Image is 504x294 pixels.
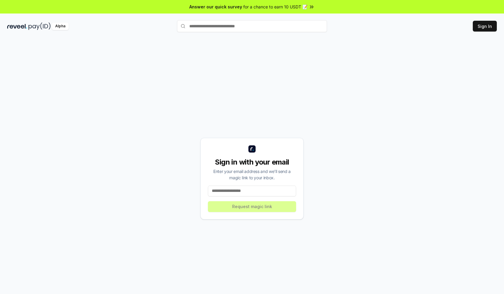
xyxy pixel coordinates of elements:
[52,23,69,30] div: Alpha
[208,157,296,167] div: Sign in with your email
[7,23,27,30] img: reveel_dark
[189,4,242,10] span: Answer our quick survey
[473,21,497,32] button: Sign In
[243,4,307,10] span: for a chance to earn 10 USDT 📝
[208,168,296,181] div: Enter your email address and we’ll send a magic link to your inbox.
[248,145,256,153] img: logo_small
[28,23,51,30] img: pay_id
